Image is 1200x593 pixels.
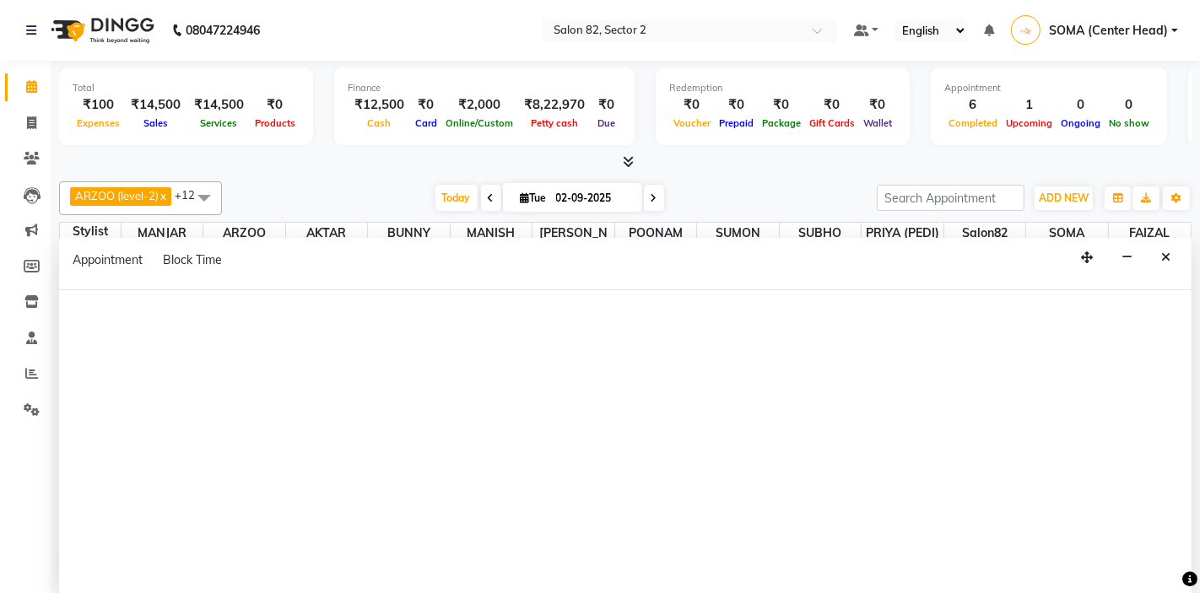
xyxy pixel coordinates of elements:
span: Today [435,185,478,211]
span: Package [758,117,805,129]
img: SOMA (Center Head) [1011,15,1041,45]
button: ADD NEW [1035,186,1093,210]
span: SOMA (Center Head) [1026,223,1108,279]
span: MANJAR (Level-2) [122,223,203,261]
span: Sales [139,117,172,129]
div: ₹0 [859,95,896,115]
input: Search Appointment [877,185,1024,211]
span: POONAM (SKIN) [615,223,697,261]
div: ₹8,22,970 [517,95,592,115]
div: ₹0 [805,95,859,115]
div: ₹0 [669,95,715,115]
div: 0 [1105,95,1154,115]
span: MANISH (level-1) [451,223,532,261]
div: ₹14,500 [124,95,187,115]
div: ₹0 [411,95,441,115]
span: Online/Custom [441,117,517,129]
span: SUMON (NAILS) [697,223,779,261]
span: Completed [944,117,1002,129]
div: ₹2,000 [441,95,517,115]
div: 1 [1002,95,1057,115]
span: Upcoming [1002,117,1057,129]
span: Salon82 saltlake [944,223,1026,261]
div: Stylist [60,223,121,240]
button: Close [1154,245,1178,271]
img: logo [43,7,159,54]
span: FAIZAL (level-2) [1109,223,1191,261]
span: Services [197,117,242,129]
div: Redemption [669,81,896,95]
span: [PERSON_NAME] (SKIN) [532,223,614,261]
span: SOMA (Center Head) [1049,22,1168,40]
span: Block Time [163,252,222,267]
div: ₹0 [592,95,621,115]
div: Finance [348,81,621,95]
span: Expenses [73,117,124,129]
span: Due [593,117,619,129]
span: Products [251,117,300,129]
span: Prepaid [715,117,758,129]
span: Petty cash [527,117,582,129]
b: 08047224946 [186,7,260,54]
span: ADD NEW [1039,191,1089,204]
span: ARZOO (level-2) [75,189,159,202]
div: ₹0 [251,95,300,115]
div: ₹100 [73,95,124,115]
span: Gift Cards [805,117,859,129]
span: Wallet [859,117,896,129]
a: x [159,189,166,202]
span: PRIYA (PEDI) [862,223,943,244]
span: No show [1105,117,1154,129]
span: Tue [516,191,551,204]
div: ₹0 [715,95,758,115]
div: ₹14,500 [187,95,251,115]
div: ₹12,500 [348,95,411,115]
span: Appointment [73,252,143,267]
span: +12 [175,188,208,202]
div: 6 [944,95,1002,115]
span: Voucher [669,117,715,129]
span: BUNNY (level-1) [368,223,450,261]
span: Cash [364,117,396,129]
span: Card [411,117,441,129]
span: ARZOO (level-2) [203,223,285,261]
div: Appointment [944,81,1154,95]
span: AKTAR (level-1) [286,223,368,261]
input: 2025-09-02 [551,186,635,211]
div: 0 [1057,95,1105,115]
span: SUBHO (PEDI) [780,223,862,261]
div: Total [73,81,300,95]
span: Ongoing [1057,117,1105,129]
div: ₹0 [758,95,805,115]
